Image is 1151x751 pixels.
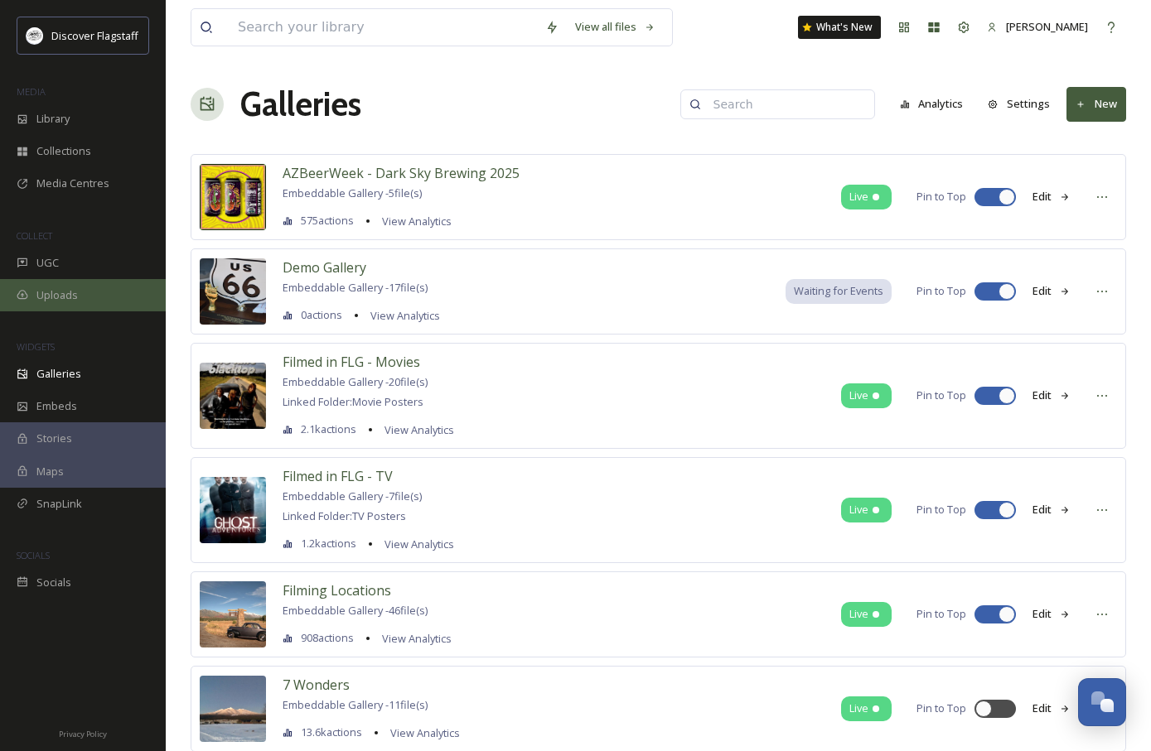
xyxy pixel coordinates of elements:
[36,575,71,590] span: Socials
[36,143,91,159] span: Collections
[705,88,866,121] input: Search
[283,392,454,412] a: Linked Folder:Movie Posters
[36,111,70,127] span: Library
[200,477,266,543] img: 951366e6-21d5-4077-ac5c-b2c0355470d3.jpg
[916,189,966,205] span: Pin to Top
[849,606,868,622] span: Live
[283,353,420,371] span: Filmed in FLG - Movies
[374,211,452,231] a: View Analytics
[1024,379,1079,412] button: Edit
[849,700,868,716] span: Live
[283,185,422,200] span: Embeddable Gallery - 5 file(s)
[17,340,55,353] span: WIDGETS
[283,258,366,277] span: Demo Gallery
[36,431,72,446] span: Stories
[283,467,393,485] span: Filmed in FLG - TV
[301,725,362,740] span: 13.6k actions
[979,88,1066,120] a: Settings
[283,581,391,599] span: Filming Locations
[892,88,972,120] button: Analytics
[1024,598,1079,630] button: Edit
[36,255,59,271] span: UGC
[376,420,454,440] a: View Analytics
[17,549,50,561] span: SOCIALS
[200,581,266,647] img: cf742e5f-ef4a-457b-9135-ed8bea404bd1.jpg
[301,630,354,646] span: 908 actions
[36,176,109,191] span: Media Centres
[567,11,664,43] a: View all files
[36,366,81,382] span: Galleries
[301,536,356,551] span: 1.2k actions
[301,307,342,323] span: 0 actions
[849,388,868,403] span: Live
[370,308,440,323] span: View Analytics
[200,164,266,230] img: 6bab3d90-da60-4252-9033-802534817167.jpg
[374,628,452,648] a: View Analytics
[36,464,64,479] span: Maps
[59,729,107,739] span: Privacy Policy
[916,700,966,716] span: Pin to Top
[916,502,966,518] span: Pin to Top
[376,534,454,554] a: View Analytics
[916,283,966,299] span: Pin to Top
[382,631,452,646] span: View Analytics
[17,229,52,242] span: COLLECT
[283,697,428,712] span: Embeddable Gallery - 11 file(s)
[382,214,452,229] span: View Analytics
[283,164,520,182] span: AZBeerWeek - Dark Sky Brewing 2025
[390,725,460,740] span: View Analytics
[794,283,883,299] span: Waiting for Events
[283,506,454,526] a: Linked Folder:TV Posters
[59,723,107,743] a: Privacy Policy
[283,280,428,295] span: Embeddable Gallery - 17 file(s)
[283,676,350,694] span: 7 Wonders
[27,27,43,44] img: Untitled%20design%20(1).png
[1024,275,1079,307] button: Edit
[979,11,1096,43] a: [PERSON_NAME]
[849,189,868,205] span: Live
[384,422,454,437] span: View Analytics
[36,398,77,414] span: Embeds
[301,421,356,437] span: 2.1k actions
[240,79,361,129] a: Galleries
[916,606,966,622] span: Pin to Top
[200,676,266,742] img: 36963fc0-0957-4f39-8670-2e46b064ed4c.jpg
[283,489,422,503] span: Embeddable Gallery - 7 file(s)
[17,85,46,98] span: MEDIA
[200,258,266,325] img: b3b13792-e210-4be4-b023-252d704b46d6.jpg
[283,374,428,389] span: Embeddable Gallery - 20 file(s)
[916,388,966,403] span: Pin to Top
[36,287,78,303] span: Uploads
[283,508,406,523] span: Linked Folder: TV Posters
[798,16,881,39] a: What's New
[230,9,537,46] input: Search your library
[1024,493,1079,526] button: Edit
[892,88,980,120] a: Analytics
[1078,678,1126,726] button: Open Chat
[200,363,266,429] img: 49fe153f-849b-483d-abfd-95acd70a184f.jpg
[1024,181,1079,213] button: Edit
[849,502,868,518] span: Live
[979,88,1058,120] button: Settings
[362,306,440,325] a: View Analytics
[283,603,428,618] span: Embeddable Gallery - 46 file(s)
[384,537,454,551] span: View Analytics
[382,723,460,743] a: View Analytics
[36,496,82,512] span: SnapLink
[283,394,423,409] span: Linked Folder: Movie Posters
[301,213,354,229] span: 575 actions
[1024,692,1079,725] button: Edit
[51,28,138,43] span: Discover Flagstaff
[1066,87,1126,121] button: New
[1006,19,1088,34] span: [PERSON_NAME]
